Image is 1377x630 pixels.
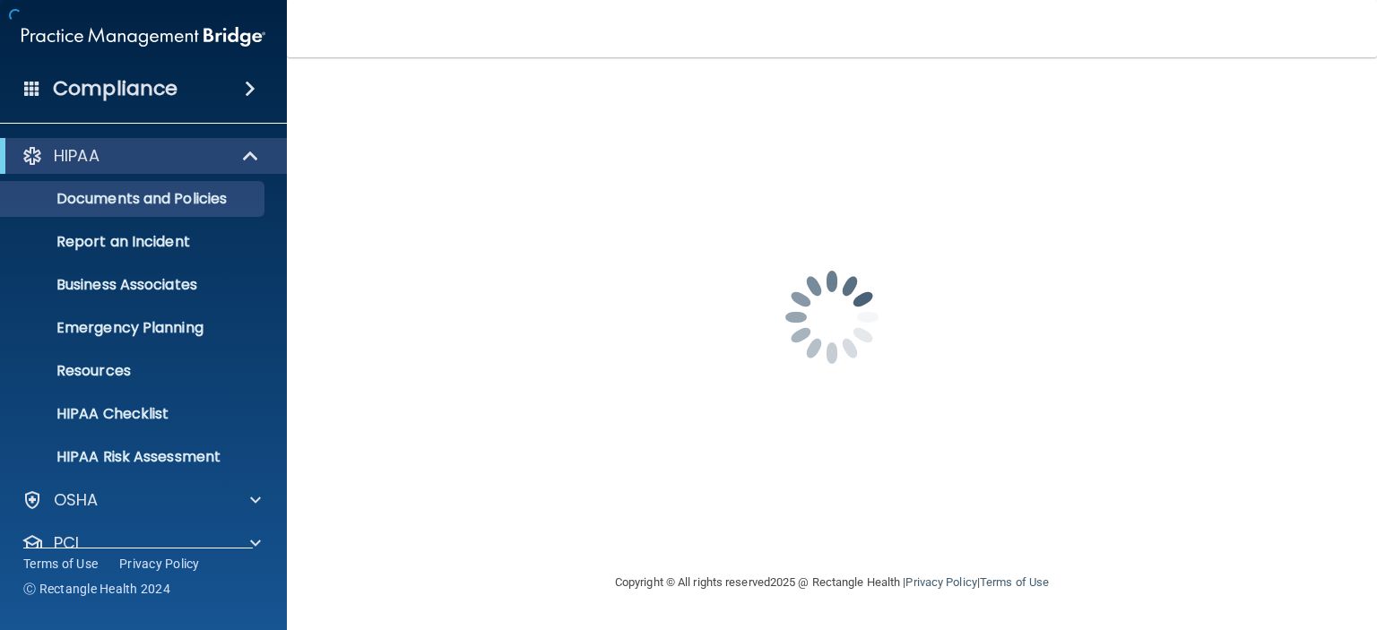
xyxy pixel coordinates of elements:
img: PMB logo [22,19,265,55]
a: PCI [22,532,261,554]
img: spinner.e123f6fc.gif [742,228,922,407]
p: HIPAA [54,145,100,167]
p: Emergency Planning [12,319,256,337]
p: HIPAA Risk Assessment [12,448,256,466]
a: HIPAA [22,145,260,167]
p: Resources [12,362,256,380]
span: Ⓒ Rectangle Health 2024 [23,580,170,598]
p: Business Associates [12,276,256,294]
a: Terms of Use [23,555,98,573]
p: OSHA [54,489,99,511]
a: Privacy Policy [905,575,976,589]
h4: Compliance [53,76,178,101]
a: Terms of Use [980,575,1049,589]
a: Privacy Policy [119,555,200,573]
a: OSHA [22,489,261,511]
iframe: Drift Widget Chat Controller [1068,537,1355,608]
p: HIPAA Checklist [12,405,256,423]
p: Report an Incident [12,233,256,251]
div: Copyright © All rights reserved 2025 @ Rectangle Health | | [505,554,1159,611]
p: Documents and Policies [12,190,256,208]
p: PCI [54,532,79,554]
